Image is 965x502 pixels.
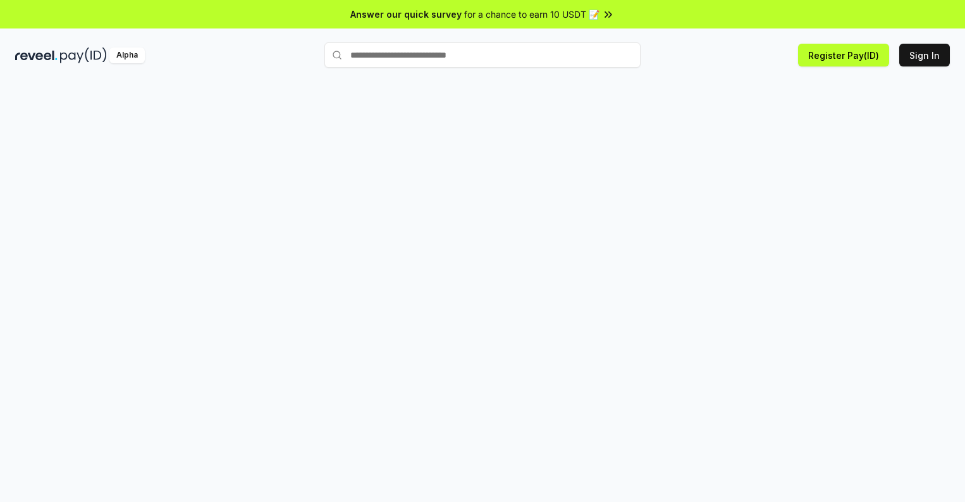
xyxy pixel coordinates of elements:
[899,44,950,66] button: Sign In
[464,8,599,21] span: for a chance to earn 10 USDT 📝
[109,47,145,63] div: Alpha
[60,47,107,63] img: pay_id
[15,47,58,63] img: reveel_dark
[350,8,462,21] span: Answer our quick survey
[798,44,889,66] button: Register Pay(ID)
